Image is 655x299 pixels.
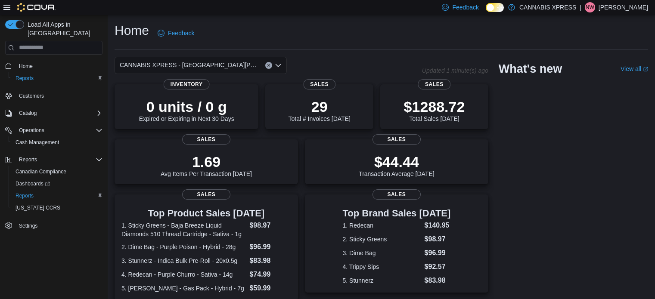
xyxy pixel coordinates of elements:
span: Catalog [16,108,102,118]
span: Settings [19,222,37,229]
span: Cash Management [12,137,102,148]
span: Sales [373,134,421,145]
span: NW [586,2,594,12]
span: CANNABIS XPRESS - [GEOGRAPHIC_DATA][PERSON_NAME] ([GEOGRAPHIC_DATA]) [120,60,257,70]
a: Settings [16,221,41,231]
dd: $98.97 [425,234,451,244]
button: Customers [2,89,106,102]
button: Reports [9,72,106,84]
button: [US_STATE] CCRS [9,202,106,214]
span: Cash Management [16,139,59,146]
svg: External link [643,67,648,72]
span: Feedback [452,3,478,12]
span: Dashboards [12,179,102,189]
dd: $96.99 [425,248,451,258]
div: Expired or Expiring in Next 30 Days [139,98,234,122]
a: Customers [16,91,47,101]
a: Home [16,61,36,71]
button: Open list of options [275,62,282,69]
span: Inventory [164,79,210,89]
span: [US_STATE] CCRS [16,204,60,211]
dd: $83.98 [425,275,451,286]
button: Clear input [265,62,272,69]
dt: 3. Dime Bag [343,249,421,257]
p: [PERSON_NAME] [599,2,648,12]
span: Canadian Compliance [12,166,102,177]
p: Updated 1 minute(s) ago [422,67,488,74]
dt: 2. Dime Bag - Purple Poison - Hybrid - 28g [121,243,246,251]
span: Reports [16,154,102,165]
nav: Complex example [5,56,102,254]
div: Transaction Average [DATE] [359,153,435,177]
dt: 4. Redecan - Purple Churro - Sativa - 14g [121,270,246,279]
span: Sales [182,189,230,200]
span: Home [19,63,33,70]
button: Reports [2,154,106,166]
div: Avg Items Per Transaction [DATE] [161,153,252,177]
dd: $59.99 [249,283,291,293]
span: Operations [19,127,44,134]
span: Dashboards [16,180,50,187]
p: CANNABIS XPRESS [519,2,576,12]
h3: Top Product Sales [DATE] [121,208,291,219]
dt: 3. Stunnerz - Indica Bulk Pre-Roll - 20x0.5g [121,256,246,265]
dd: $83.98 [249,256,291,266]
span: Sales [303,79,335,89]
img: Cova [17,3,56,12]
dt: 5. [PERSON_NAME] - Gas Pack - Hybrid - 7g [121,284,246,293]
h3: Top Brand Sales [DATE] [343,208,451,219]
span: Home [16,61,102,71]
dd: $74.99 [249,269,291,280]
button: Settings [2,219,106,231]
p: $44.44 [359,153,435,170]
dd: $98.97 [249,220,291,231]
h2: What's new [499,62,562,76]
a: Dashboards [12,179,53,189]
button: Operations [16,125,48,136]
button: Reports [9,190,106,202]
button: Catalog [16,108,40,118]
dt: 1. Sticky Greens - Baja Breeze Liquid Diamonds 510 Thread Cartridge - Sativa - 1g [121,221,246,238]
div: Nadia Wilson [585,2,595,12]
span: Sales [373,189,421,200]
dd: $92.57 [425,262,451,272]
button: Reports [16,154,40,165]
dd: $96.99 [249,242,291,252]
a: [US_STATE] CCRS [12,203,64,213]
p: 0 units / 0 g [139,98,234,115]
span: Canadian Compliance [16,168,66,175]
dt: 2. Sticky Greens [343,235,421,244]
dt: 1. Redecan [343,221,421,230]
span: Reports [16,192,34,199]
a: Canadian Compliance [12,166,70,177]
span: Feedback [168,29,194,37]
a: Reports [12,191,37,201]
div: Total # Invoices [DATE] [288,98,350,122]
button: Operations [2,124,106,136]
p: $1288.72 [404,98,465,115]
button: Cash Management [9,136,106,148]
a: View allExternal link [621,65,648,72]
span: Customers [16,90,102,101]
span: Washington CCRS [12,203,102,213]
h1: Home [115,22,149,39]
span: Reports [12,191,102,201]
span: Customers [19,92,44,99]
a: Reports [12,73,37,83]
a: Feedback [154,25,198,42]
button: Canadian Compliance [9,166,106,178]
button: Home [2,60,106,72]
span: Reports [19,156,37,163]
span: Operations [16,125,102,136]
span: Reports [16,75,34,82]
div: Total Sales [DATE] [404,98,465,122]
span: Sales [418,79,450,89]
span: Reports [12,73,102,83]
span: Load All Apps in [GEOGRAPHIC_DATA] [24,20,102,37]
input: Dark Mode [486,3,504,12]
p: 1.69 [161,153,252,170]
dt: 4. Trippy Sips [343,262,421,271]
p: | [580,2,581,12]
button: Catalog [2,107,106,119]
